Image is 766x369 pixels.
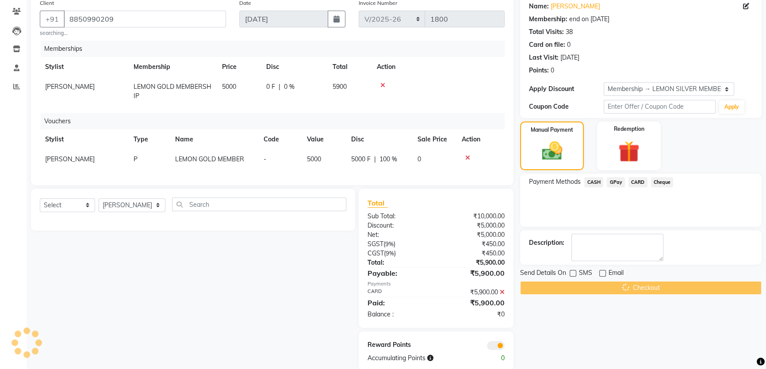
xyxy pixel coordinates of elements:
th: Membership [128,57,217,77]
div: Net: [361,230,436,240]
span: CARD [628,177,647,187]
div: Total Visits: [529,27,564,37]
button: +91 [40,11,65,27]
th: Stylist [40,129,128,149]
th: Stylist [40,57,128,77]
th: Total [327,57,372,77]
div: Payments [368,280,505,288]
div: ₹450.00 [436,249,511,258]
img: _cash.svg [536,139,569,163]
td: P [128,149,170,169]
div: 0 [474,354,511,363]
div: ₹5,900.00 [436,297,511,308]
div: Last Visit: [529,53,559,62]
th: Disc [261,57,327,77]
div: Points: [529,66,549,75]
div: Payable: [361,268,436,278]
div: Vouchers [41,113,511,129]
span: CGST [368,249,384,257]
th: Price [217,57,261,77]
span: LEMON GOLD MEMBERSHIP [134,83,211,100]
div: 0 [567,40,571,49]
th: Name [170,129,258,149]
div: Apply Discount [529,84,604,94]
span: SGST [368,240,383,248]
span: [PERSON_NAME] [45,155,95,163]
span: 0 [417,155,421,163]
a: [PERSON_NAME] [551,2,600,11]
div: Name: [529,2,549,11]
div: Sub Total: [361,212,436,221]
th: Action [372,57,505,77]
input: Search [172,198,346,211]
div: [DATE] [560,53,579,62]
div: ₹5,900.00 [436,268,511,278]
span: 5000 F [351,155,371,164]
span: 100 % [379,155,397,164]
div: 0 [551,66,554,75]
div: Membership: [529,15,567,24]
span: 5900 [333,83,347,91]
button: Apply [719,100,744,114]
div: Coupon Code [529,102,604,111]
span: 5000 [222,83,236,91]
span: [PERSON_NAME] [45,83,95,91]
label: Redemption [614,125,644,133]
div: CARD [361,288,436,297]
span: 9% [385,240,394,247]
span: Cheque [651,177,674,187]
span: | [279,82,280,91]
th: Sale Price [412,129,456,149]
span: Send Details On [520,268,566,279]
input: Enter Offer / Coupon Code [604,100,716,114]
div: Accumulating Points [361,354,474,363]
span: 0 F [266,82,275,91]
div: end on [DATE] [569,15,609,24]
div: Balance : [361,310,436,319]
small: searching... [40,29,226,37]
div: ₹5,900.00 [436,288,511,297]
span: Payment Methods [529,177,581,186]
div: ₹5,000.00 [436,221,511,230]
label: Manual Payment [531,126,573,134]
div: ( ) [361,240,436,249]
span: - [264,155,266,163]
div: ₹10,000.00 [436,212,511,221]
span: | [374,155,376,164]
div: Total: [361,258,436,267]
input: Search by Name/Mobile/Email/Code [64,11,226,27]
th: Value [302,129,346,149]
span: 9% [386,250,394,257]
span: Email [609,268,624,279]
div: ₹0 [436,310,511,319]
th: Type [128,129,170,149]
div: Paid: [361,297,436,308]
div: 38 [566,27,573,37]
span: CASH [584,177,603,187]
div: Card on file: [529,40,565,49]
span: LEMON GOLD MEMBER [175,155,244,163]
span: 5000 [307,155,321,163]
div: ₹450.00 [436,240,511,249]
img: _gift.svg [612,138,646,165]
th: Code [258,129,302,149]
th: Action [456,129,505,149]
span: Total [368,198,388,208]
th: Disc [346,129,412,149]
div: ₹5,900.00 [436,258,511,267]
div: Discount: [361,221,436,230]
span: 0 % [284,82,295,91]
span: GPay [607,177,625,187]
div: Reward Points [361,340,436,350]
div: Memberships [41,41,511,57]
span: SMS [579,268,592,279]
div: ( ) [361,249,436,258]
div: Description: [529,238,564,247]
div: ₹5,000.00 [436,230,511,240]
